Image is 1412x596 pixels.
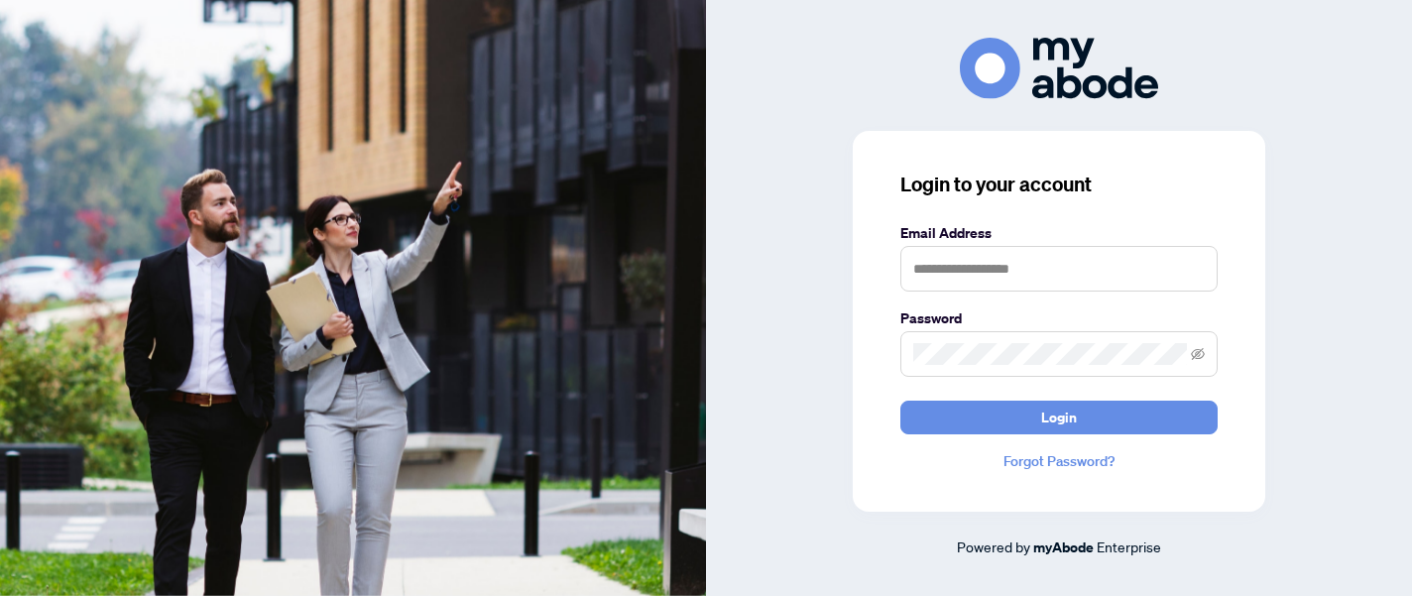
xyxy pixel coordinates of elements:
[960,38,1158,98] img: ma-logo
[900,450,1218,472] a: Forgot Password?
[900,401,1218,434] button: Login
[900,307,1218,329] label: Password
[1033,536,1094,558] a: myAbode
[1191,347,1205,361] span: eye-invisible
[1097,537,1161,555] span: Enterprise
[900,171,1218,198] h3: Login to your account
[900,222,1218,244] label: Email Address
[957,537,1030,555] span: Powered by
[1041,402,1077,433] span: Login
